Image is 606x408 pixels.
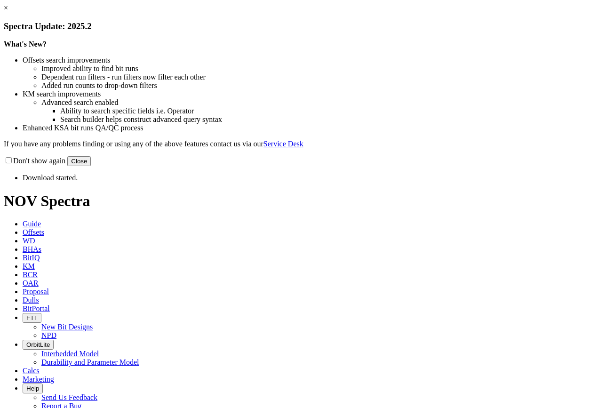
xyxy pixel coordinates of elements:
a: WD [23,237,35,245]
span: Help [26,385,39,392]
a: NPD [41,331,56,339]
a: New Bit Designs [41,323,93,331]
li: Advanced search enabled [41,98,602,107]
button: OrbitLite [23,340,54,350]
a: Send Us Feedback [41,393,97,401]
a: Guide [23,220,41,228]
a: BitPortal [23,304,50,312]
a: Dulls [23,296,39,304]
a: Interbedded Model [41,350,99,358]
a: OAR [23,279,39,287]
a: Offsets [23,228,44,236]
span: FTT [26,314,38,321]
a: Proposal [23,288,49,296]
li: KM search improvements [23,90,602,98]
a: Marketing [23,375,54,383]
li: Ability to search specific fields i.e. Operator [60,107,602,115]
span: OrbitLite [26,341,50,348]
strong: What's New? [4,40,47,48]
li: Search builder helps construct advanced query syntax [60,115,602,124]
button: Help [23,384,43,393]
a: BCR [23,271,38,279]
button: FTT [23,313,41,323]
li: Offsets search improvements [23,56,602,64]
p: If you have any problems finding or using any of the above features contact us via our [4,140,602,148]
span: Download started. [23,174,78,182]
a: BHAs [23,245,41,253]
a: Service Desk [263,140,303,148]
input: Don't show again [6,157,12,163]
a: BitIQ [23,254,40,262]
a: Durability and Parameter Model [41,358,139,366]
a: KM [23,262,35,270]
label: Don't show again [4,157,65,165]
li: Added run counts to drop-down filters [41,81,602,90]
a: Calcs [23,367,40,375]
h1: NOV Spectra [4,192,602,210]
li: Dependent run filters - run filters now filter each other [41,73,602,81]
button: Close [67,156,91,166]
h3: Spectra Update: 2025.2 [4,21,602,32]
a: × [4,4,8,12]
li: Improved ability to find bit runs [41,64,602,73]
li: Enhanced KSA bit runs QA/QC process [23,124,602,132]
